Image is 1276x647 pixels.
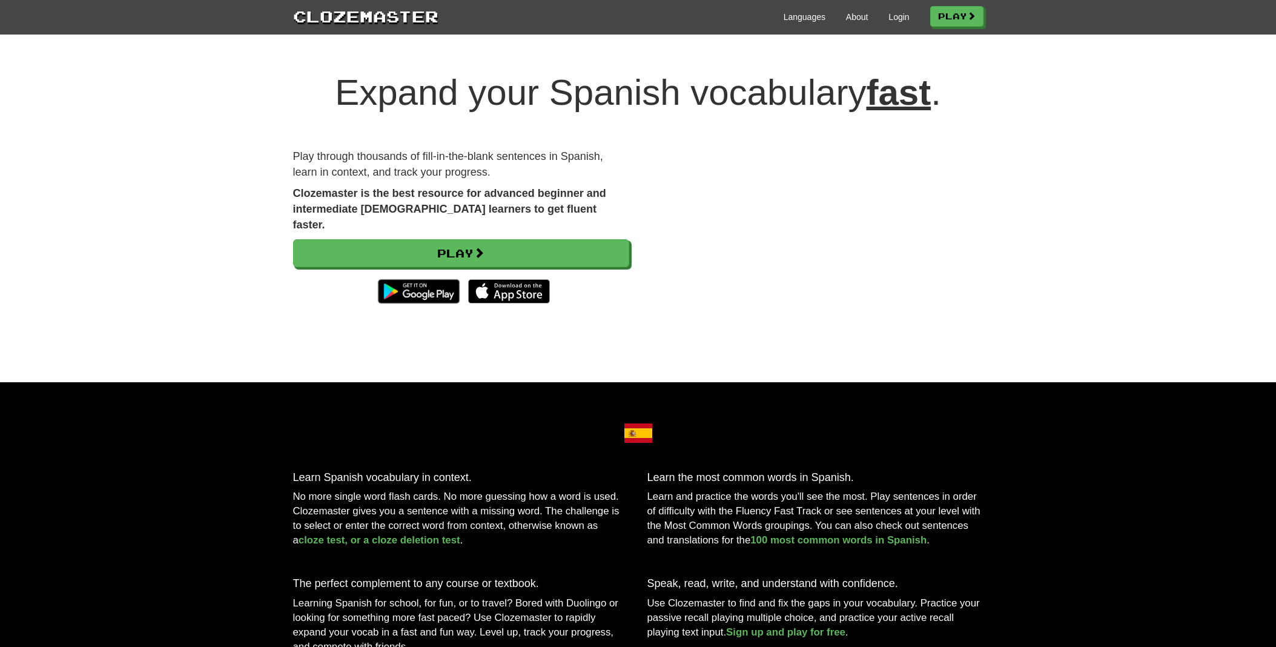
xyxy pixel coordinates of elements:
a: Play [293,239,629,267]
p: Use Clozemaster to find and fix the gaps in your vocabulary. Practice your passive recall playing... [647,596,983,640]
a: cloze test, or a cloze deletion test [299,534,460,546]
a: Sign up and play for free [726,626,845,638]
p: No more single word flash cards. No more guessing how a word is used. Clozemaster gives you a sen... [293,489,629,548]
h1: Expand your Spanish vocabulary . [293,73,983,113]
strong: Clozemaster is the best resource for advanced beginner and intermediate [DEMOGRAPHIC_DATA] learne... [293,187,606,230]
p: Learn and practice the words you'll see the most. Play sentences in order of difficulty with the ... [647,489,983,548]
h3: Speak, read, write, and understand with confidence. [647,578,983,590]
img: Download_on_the_App_Store_Badge_US-UK_135x40-25178aeef6eb6b83b96f5f2d004eda3bffbb37122de64afbaef7... [468,279,550,304]
img: Get it on Google Play [372,273,466,310]
a: Clozemaster [293,5,438,27]
a: About [846,11,868,23]
a: Login [888,11,909,23]
h3: Learn Spanish vocabulary in context. [293,472,629,484]
a: Languages [784,11,825,23]
h3: The perfect complement to any course or textbook. [293,578,629,590]
u: fast [866,72,931,113]
p: Play through thousands of fill-in-the-blank sentences in Spanish, learn in context, and track you... [293,149,629,180]
h3: Learn the most common words in Spanish. [647,472,983,484]
a: Play [930,6,983,27]
a: 100 most common words in Spanish [750,534,927,546]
